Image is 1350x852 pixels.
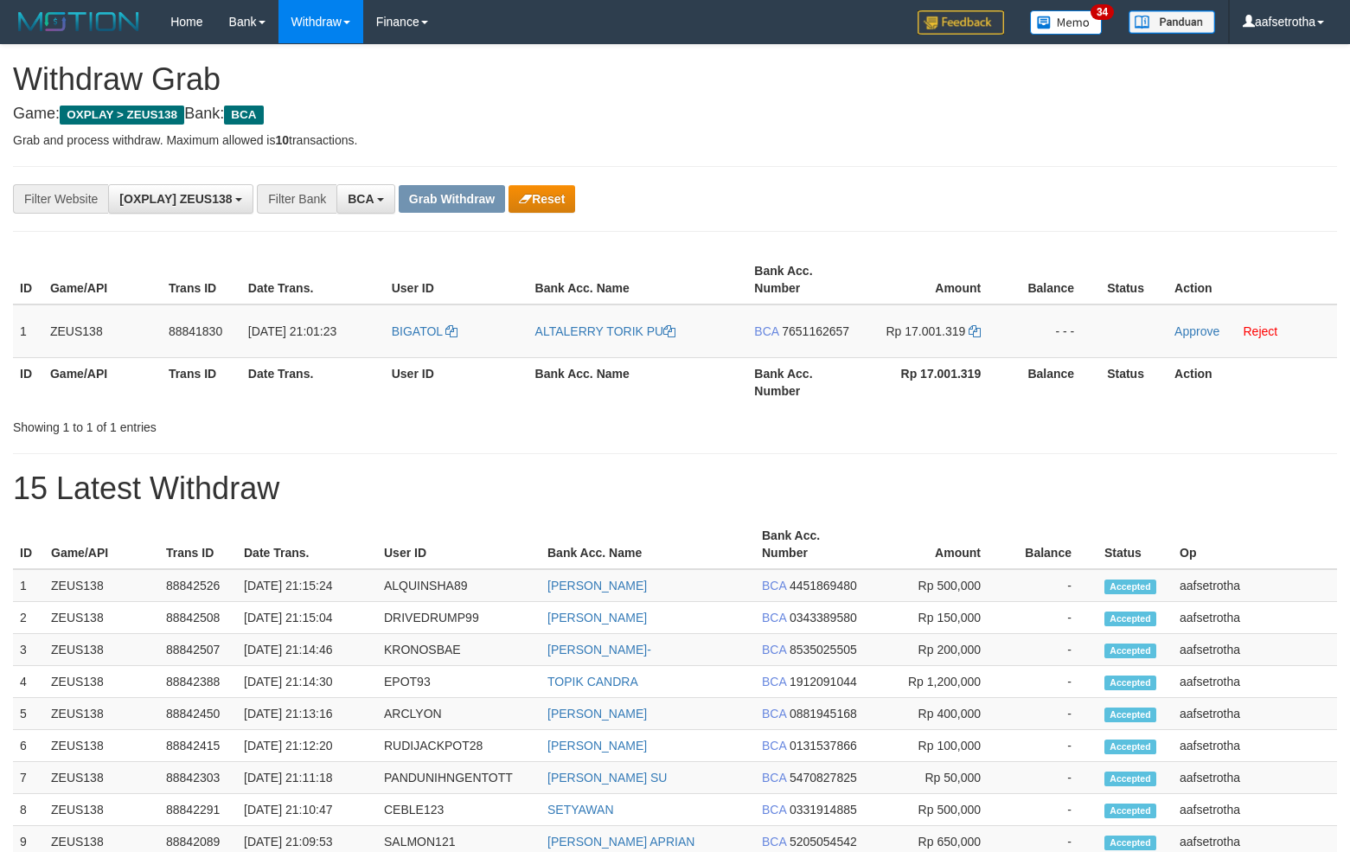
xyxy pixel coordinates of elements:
[1030,10,1103,35] img: Button%20Memo.svg
[275,133,289,147] strong: 10
[13,62,1337,97] h1: Withdraw Grab
[1244,324,1278,338] a: Reject
[377,520,541,569] th: User ID
[547,707,647,721] a: [PERSON_NAME]
[528,357,748,407] th: Bank Acc. Name
[237,520,377,569] th: Date Trans.
[762,611,786,625] span: BCA
[43,255,162,304] th: Game/API
[108,184,253,214] button: [OXPLAY] ZEUS138
[1173,666,1337,698] td: aafsetrotha
[1007,730,1097,762] td: -
[790,707,857,721] span: Copy 0881945168 to clipboard
[870,762,1007,794] td: Rp 50,000
[790,643,857,657] span: Copy 8535025505 to clipboard
[547,579,647,593] a: [PERSON_NAME]
[241,357,385,407] th: Date Trans.
[1173,569,1337,602] td: aafsetrotha
[1007,520,1097,569] th: Balance
[762,803,786,817] span: BCA
[377,569,541,602] td: ALQUINSHA89
[1173,634,1337,666] td: aafsetrotha
[237,762,377,794] td: [DATE] 21:11:18
[762,771,786,785] span: BCA
[119,192,232,206] span: [OXPLAY] ZEUS138
[13,666,44,698] td: 4
[1007,698,1097,730] td: -
[1173,520,1337,569] th: Op
[392,324,443,338] span: BIGATOL
[1173,794,1337,826] td: aafsetrotha
[159,602,237,634] td: 88842508
[1104,740,1156,754] span: Accepted
[1007,794,1097,826] td: -
[1104,772,1156,786] span: Accepted
[13,304,43,358] td: 1
[237,602,377,634] td: [DATE] 21:15:04
[1007,634,1097,666] td: -
[44,698,159,730] td: ZEUS138
[509,185,575,213] button: Reset
[237,634,377,666] td: [DATE] 21:14:46
[1168,357,1337,407] th: Action
[762,835,786,849] span: BCA
[377,794,541,826] td: CEBLE123
[159,634,237,666] td: 88842507
[1173,762,1337,794] td: aafsetrotha
[1104,708,1156,722] span: Accepted
[866,255,1007,304] th: Amount
[162,255,241,304] th: Trans ID
[13,762,44,794] td: 7
[1007,602,1097,634] td: -
[60,106,184,125] span: OXPLAY > ZEUS138
[547,739,647,753] a: [PERSON_NAME]
[159,762,237,794] td: 88842303
[790,611,857,625] span: Copy 0343389580 to clipboard
[528,255,748,304] th: Bank Acc. Name
[1007,569,1097,602] td: -
[886,324,965,338] span: Rp 17.001.319
[747,357,866,407] th: Bank Acc. Number
[762,707,786,721] span: BCA
[870,698,1007,730] td: Rp 400,000
[13,255,43,304] th: ID
[377,730,541,762] td: RUDIJACKPOT28
[13,106,1337,123] h4: Game: Bank:
[547,835,694,849] a: [PERSON_NAME] APRIAN
[969,324,981,338] a: Copy 17001319 to clipboard
[392,324,458,338] a: BIGATOL
[1097,520,1173,569] th: Status
[1104,580,1156,594] span: Accepted
[1173,602,1337,634] td: aafsetrotha
[1100,357,1168,407] th: Status
[377,666,541,698] td: EPOT93
[44,634,159,666] td: ZEUS138
[241,255,385,304] th: Date Trans.
[754,324,778,338] span: BCA
[13,471,1337,506] h1: 15 Latest Withdraw
[377,698,541,730] td: ARCLYON
[535,324,676,338] a: ALTALERRY TORIK PU
[870,569,1007,602] td: Rp 500,000
[870,602,1007,634] td: Rp 150,000
[747,255,866,304] th: Bank Acc. Number
[44,794,159,826] td: ZEUS138
[44,730,159,762] td: ZEUS138
[44,666,159,698] td: ZEUS138
[1007,304,1100,358] td: - - -
[43,357,162,407] th: Game/API
[44,569,159,602] td: ZEUS138
[762,643,786,657] span: BCA
[13,184,108,214] div: Filter Website
[1104,676,1156,690] span: Accepted
[399,185,505,213] button: Grab Withdraw
[1174,324,1219,338] a: Approve
[1173,698,1337,730] td: aafsetrotha
[1007,666,1097,698] td: -
[159,520,237,569] th: Trans ID
[169,324,222,338] span: 88841830
[385,255,528,304] th: User ID
[790,579,857,593] span: Copy 4451869480 to clipboard
[1007,357,1100,407] th: Balance
[870,520,1007,569] th: Amount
